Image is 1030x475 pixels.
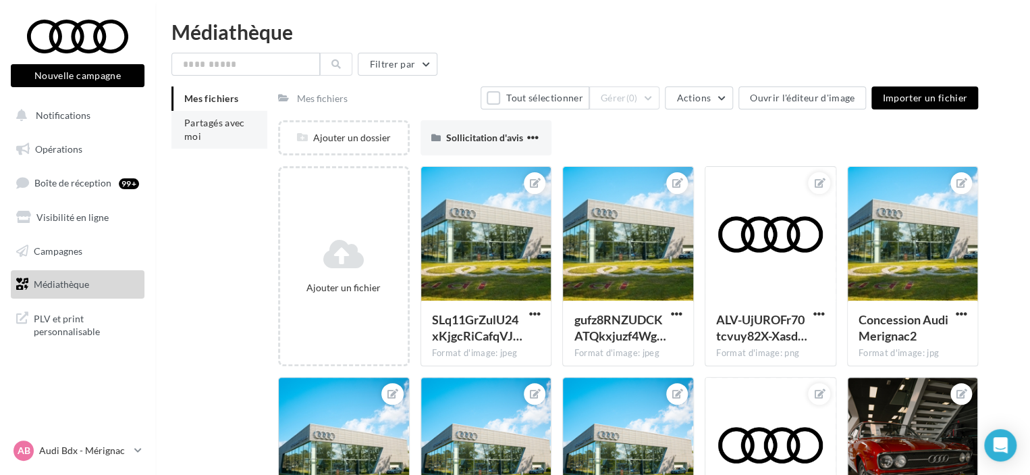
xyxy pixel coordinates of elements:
a: AB Audi Bdx - Mérignac [11,438,144,464]
a: Campagnes [8,237,147,266]
div: Format d'image: jpg [859,347,967,359]
span: Opérations [35,143,82,155]
p: Audi Bdx - Mérignac [39,444,129,457]
span: PLV et print personnalisable [34,309,139,339]
div: Open Intercom Messenger [984,429,1017,461]
span: Notifications [36,109,90,121]
a: Visibilité en ligne [8,203,147,232]
div: Format d'image: jpeg [574,347,682,359]
span: (0) [626,93,638,103]
span: SLq11GrZulU24xKjgcRiCafqVJmcyFi7qh4gU8q4dwra6o6bnmEp1aumtK0XI8zhraJihtArhxTY3hGIyw=s0 [432,312,522,343]
div: Ajouter un fichier [286,281,402,295]
span: Médiathèque [34,278,89,290]
a: Boîte de réception99+ [8,168,147,197]
span: ALV-UjUROFr70tcvuy82X-Xasdesl0Fi9Kn0xNNQv9Xq9sRsQX93qcH6 [716,312,807,343]
button: Ouvrir l'éditeur d'image [738,86,866,109]
button: Tout sélectionner [481,86,589,109]
a: Médiathèque [8,270,147,299]
button: Notifications [8,101,142,130]
button: Gérer(0) [589,86,660,109]
button: Importer un fichier [871,86,978,109]
span: Mes fichiers [184,93,238,104]
div: Médiathèque [171,22,1014,42]
span: Partagés avec moi [184,117,245,142]
span: Concession Audi Merignac2 [859,312,948,343]
div: 99+ [119,178,139,189]
span: Importer un fichier [882,92,967,103]
span: Campagnes [34,245,82,256]
div: Ajouter un dossier [280,131,408,145]
span: Actions [676,92,710,103]
div: Format d'image: jpeg [432,347,541,359]
span: Boîte de réception [34,177,111,189]
div: Format d'image: png [716,347,825,359]
span: Sollicitation d'avis [446,132,523,143]
span: AB [18,444,30,457]
div: Mes fichiers [297,92,348,105]
span: Visibilité en ligne [36,211,109,223]
button: Filtrer par [358,53,437,76]
a: Opérations [8,135,147,164]
span: gufz8RNZUDCKATQkxjuzf4Wg0PvkIzU5tKC7znWai8Zr6Uz3fGjETA1P6kvTZIWqnuf6Nnp07b-aTbwyXw=s0 [574,312,666,343]
button: Actions [665,86,732,109]
a: PLV et print personnalisable [8,304,147,344]
button: Nouvelle campagne [11,64,144,87]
